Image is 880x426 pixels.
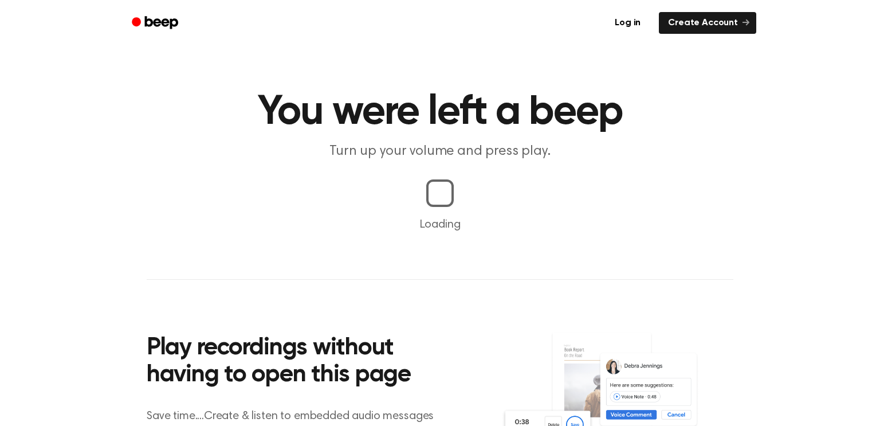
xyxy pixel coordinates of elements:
[147,335,455,389] h2: Play recordings without having to open this page
[124,12,188,34] a: Beep
[659,12,756,34] a: Create Account
[220,142,660,161] p: Turn up your volume and press play.
[147,92,733,133] h1: You were left a beep
[603,10,652,36] a: Log in
[14,216,866,233] p: Loading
